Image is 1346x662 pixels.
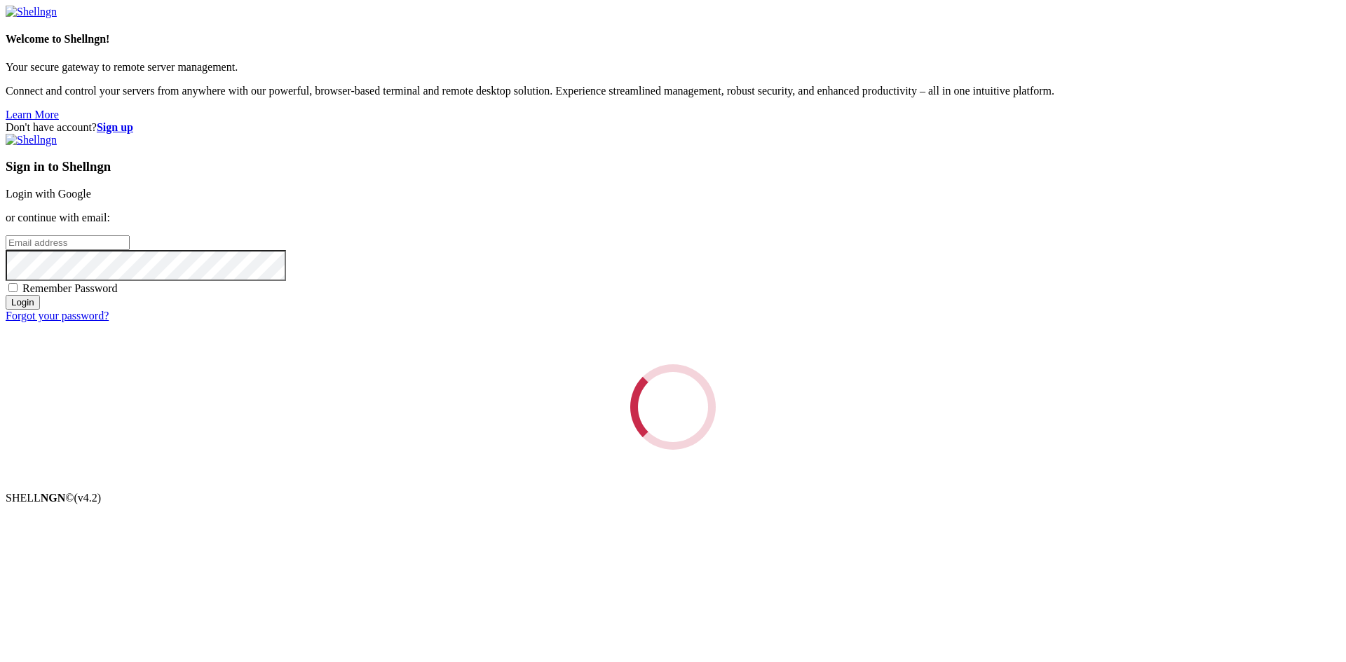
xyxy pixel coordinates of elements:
span: Remember Password [22,282,118,294]
img: Shellngn [6,6,57,18]
p: Connect and control your servers from anywhere with our powerful, browser-based terminal and remo... [6,85,1340,97]
span: SHELL © [6,492,101,504]
p: or continue with email: [6,212,1340,224]
span: 4.2.0 [74,492,102,504]
p: Your secure gateway to remote server management. [6,61,1340,74]
input: Login [6,295,40,310]
a: Forgot your password? [6,310,109,322]
input: Remember Password [8,283,18,292]
a: Learn More [6,109,59,120]
h3: Sign in to Shellngn [6,159,1340,174]
a: Sign up [97,121,133,133]
b: NGN [41,492,66,504]
a: Login with Google [6,188,91,200]
div: Don't have account? [6,121,1340,134]
div: Loading... [630,364,716,450]
img: Shellngn [6,134,57,146]
input: Email address [6,235,130,250]
h4: Welcome to Shellngn! [6,33,1340,46]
